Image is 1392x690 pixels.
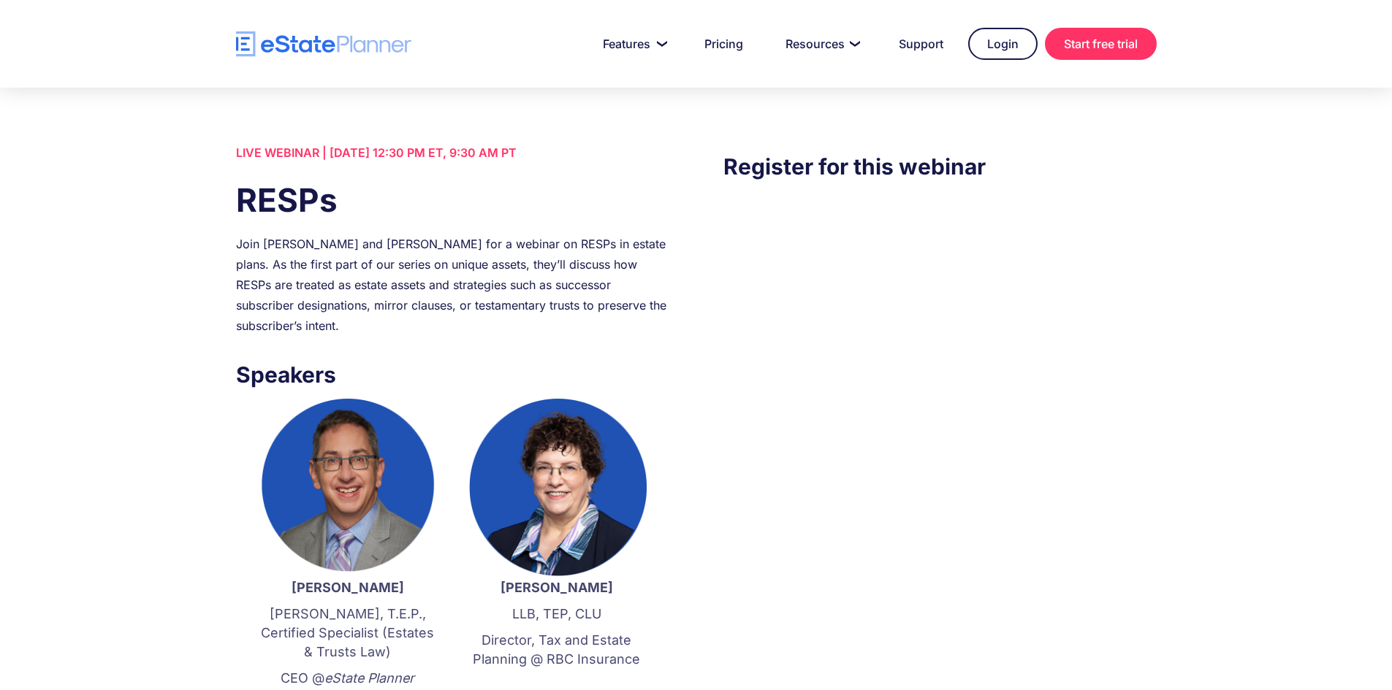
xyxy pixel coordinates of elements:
h1: RESPs [236,177,669,223]
p: LLB, TEP, CLU [467,605,647,624]
em: eState Planner [324,670,414,686]
a: Resources [768,29,874,58]
strong: [PERSON_NAME] [292,580,404,595]
p: Director, Tax and Estate Planning @ RBC Insurance [467,631,647,669]
iframe: Form 0 [723,212,1156,474]
div: LIVE WEBINAR | [DATE] 12:30 PM ET, 9:30 AM PT [236,142,669,163]
a: home [236,31,411,57]
a: Login [968,28,1038,60]
a: Start free trial [1045,28,1157,60]
p: CEO @ [258,669,438,688]
a: Support [881,29,961,58]
h3: Speakers [236,358,669,391]
a: Features [585,29,680,58]
div: Join [PERSON_NAME] and [PERSON_NAME] for a webinar on RESPs in estate plans. As the first part of... [236,234,669,336]
h3: Register for this webinar [723,150,1156,183]
p: [PERSON_NAME], T.E.P., Certified Specialist (Estates & Trusts Law) [258,605,438,662]
a: Pricing [687,29,761,58]
strong: [PERSON_NAME] [501,580,613,595]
